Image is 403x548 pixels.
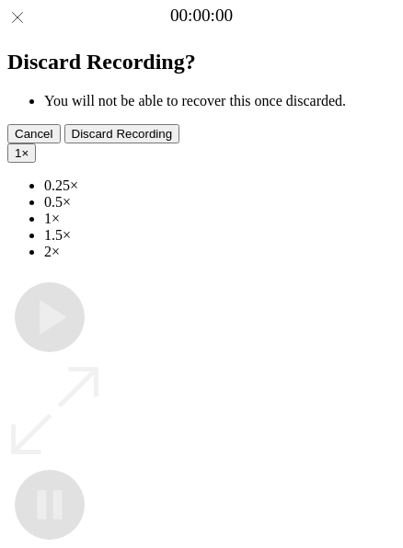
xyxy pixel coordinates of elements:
[44,177,396,194] li: 0.25×
[64,124,180,143] button: Discard Recording
[44,244,396,260] li: 2×
[170,6,233,26] a: 00:00:00
[44,211,396,227] li: 1×
[7,124,61,143] button: Cancel
[7,143,36,163] button: 1×
[7,50,396,74] h2: Discard Recording?
[44,194,396,211] li: 0.5×
[44,227,396,244] li: 1.5×
[15,146,21,160] span: 1
[44,93,396,109] li: You will not be able to recover this once discarded.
